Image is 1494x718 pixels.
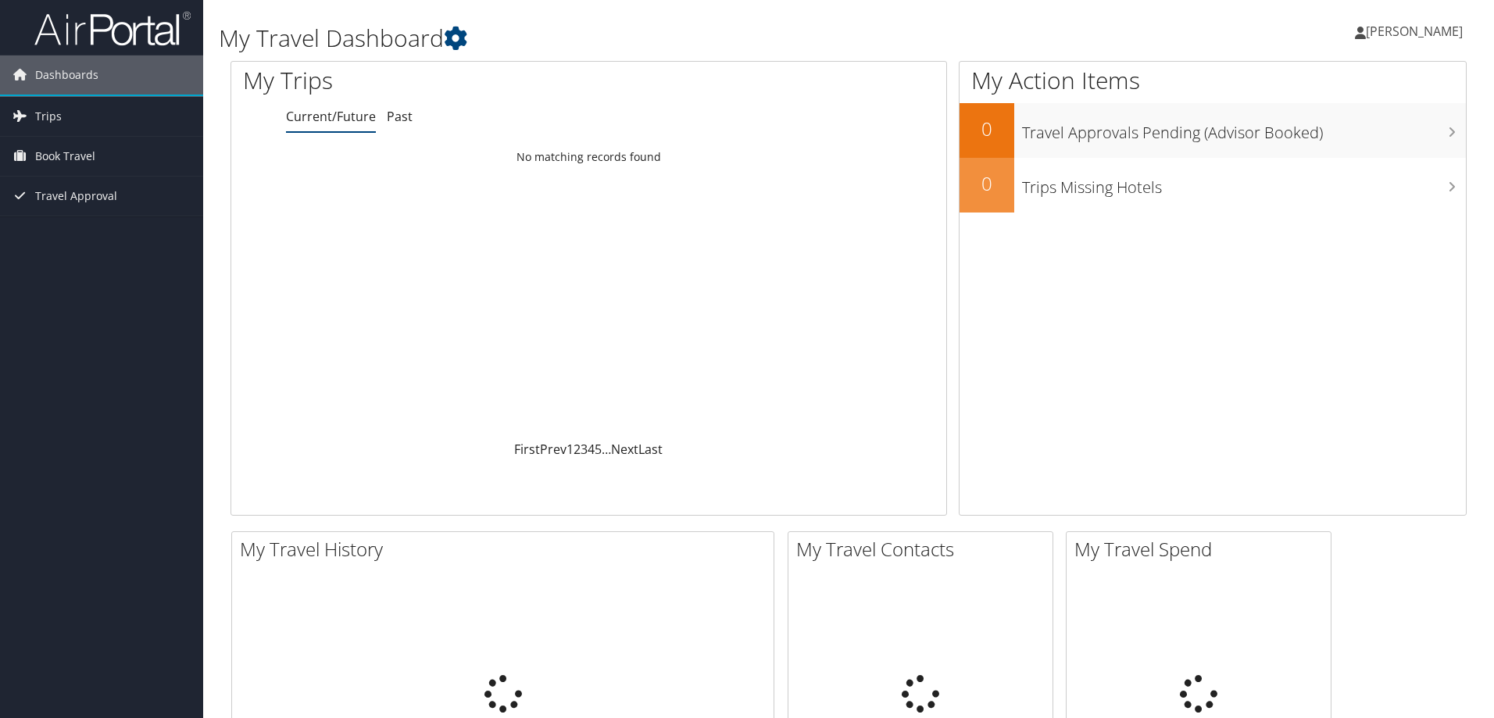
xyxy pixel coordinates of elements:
[35,177,117,216] span: Travel Approval
[595,441,602,458] a: 5
[602,441,611,458] span: …
[240,536,774,563] h2: My Travel History
[1355,8,1478,55] a: [PERSON_NAME]
[611,441,638,458] a: Next
[574,441,581,458] a: 2
[35,97,62,136] span: Trips
[588,441,595,458] a: 4
[1366,23,1463,40] span: [PERSON_NAME]
[1074,536,1331,563] h2: My Travel Spend
[796,536,1053,563] h2: My Travel Contacts
[35,55,98,95] span: Dashboards
[960,170,1014,197] h2: 0
[243,64,637,97] h1: My Trips
[231,143,946,171] td: No matching records found
[540,441,567,458] a: Prev
[960,158,1466,213] a: 0Trips Missing Hotels
[960,103,1466,158] a: 0Travel Approvals Pending (Advisor Booked)
[34,10,191,47] img: airportal-logo.png
[35,137,95,176] span: Book Travel
[960,64,1466,97] h1: My Action Items
[960,116,1014,142] h2: 0
[219,22,1059,55] h1: My Travel Dashboard
[387,108,413,125] a: Past
[514,441,540,458] a: First
[1022,114,1466,144] h3: Travel Approvals Pending (Advisor Booked)
[638,441,663,458] a: Last
[286,108,376,125] a: Current/Future
[581,441,588,458] a: 3
[567,441,574,458] a: 1
[1022,169,1466,198] h3: Trips Missing Hotels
